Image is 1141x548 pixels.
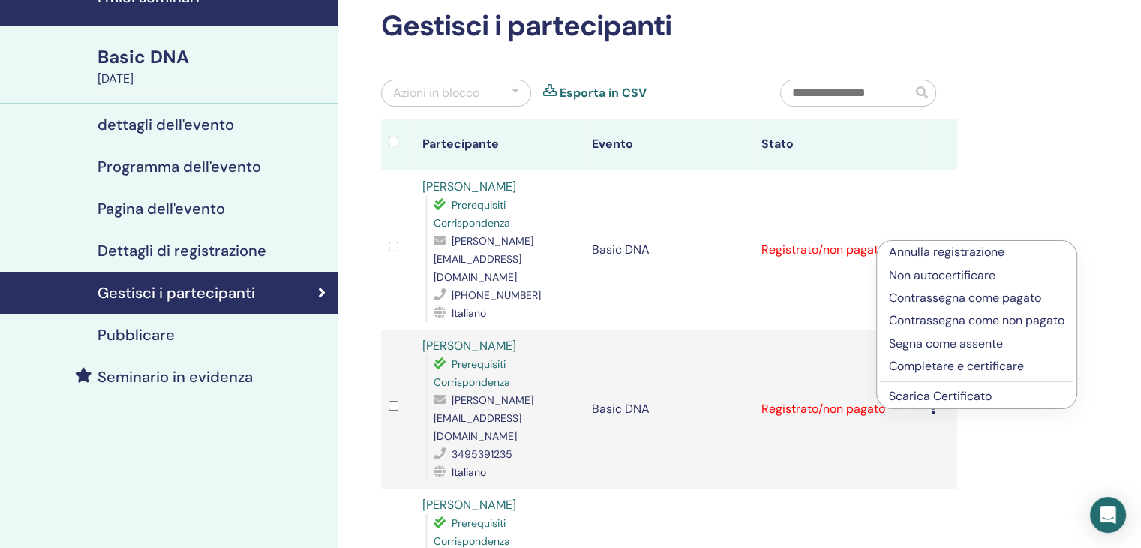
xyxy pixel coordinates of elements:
[98,368,253,386] h4: Seminario in evidenza
[422,497,516,513] a: [PERSON_NAME]
[584,170,754,330] td: Basic DNA
[434,357,510,389] span: Prerequisiti Corrispondenza
[422,179,516,194] a: [PERSON_NAME]
[889,388,992,404] a: Scarica Certificato
[98,200,225,218] h4: Pagina dell'evento
[889,312,1064,330] p: Contrassegna come non pagato
[434,393,533,443] span: [PERSON_NAME][EMAIL_ADDRESS][DOMAIN_NAME]
[434,234,533,284] span: [PERSON_NAME][EMAIL_ADDRESS][DOMAIN_NAME]
[381,9,957,44] h2: Gestisci i partecipanti
[452,465,486,479] span: Italiano
[1090,497,1126,533] div: Open Intercom Messenger
[754,119,923,170] th: Stato
[452,447,512,461] span: 3495391235
[889,335,1064,353] p: Segna come assente
[393,84,479,102] div: Azioni in blocco
[98,70,329,88] div: [DATE]
[98,158,261,176] h4: Programma dell'evento
[889,243,1064,261] p: Annulla registrazione
[422,338,516,354] a: [PERSON_NAME]
[452,306,486,320] span: Italiano
[98,284,255,302] h4: Gestisci i partecipanti
[584,119,754,170] th: Evento
[584,330,754,489] td: Basic DNA
[98,326,175,344] h4: Pubblicare
[889,289,1064,307] p: Contrassegna come pagato
[889,266,1064,285] p: Non autocertificare
[434,198,510,230] span: Prerequisiti Corrispondenza
[98,44,329,70] div: Basic DNA
[434,516,510,548] span: Prerequisiti Corrispondenza
[452,288,541,302] span: [PHONE_NUMBER]
[415,119,584,170] th: Partecipante
[98,242,266,260] h4: Dettagli di registrazione
[560,84,647,102] a: Esporta in CSV
[889,357,1064,375] p: Completare e certificare
[98,116,234,134] h4: dettagli dell'evento
[89,44,338,88] a: Basic DNA[DATE]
